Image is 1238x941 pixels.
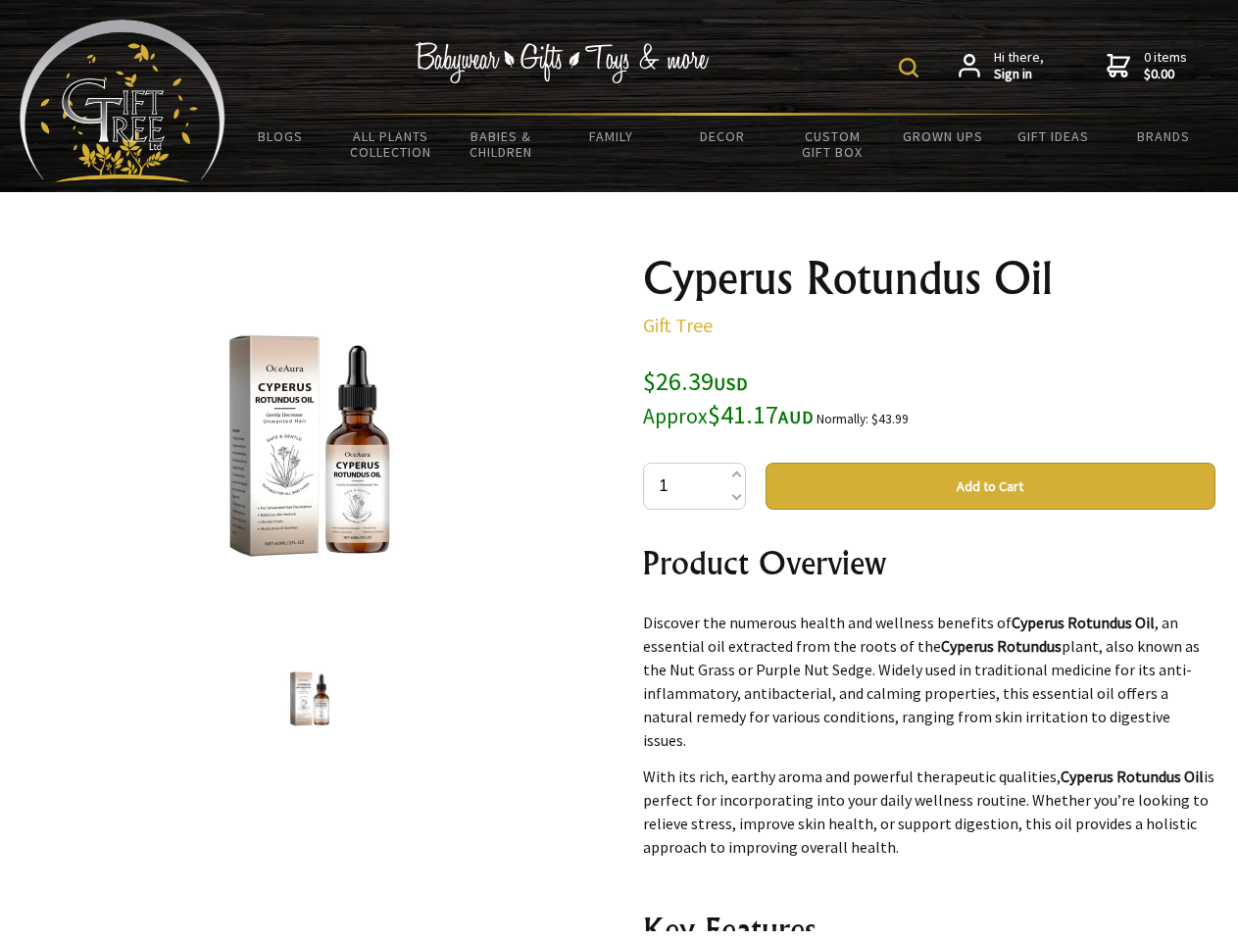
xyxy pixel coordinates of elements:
[1109,116,1219,157] a: Brands
[643,539,1215,586] h2: Product Overview
[998,116,1109,157] a: Gift Ideas
[1061,767,1204,786] strong: Cyperus Rotundus Oil
[557,116,668,157] a: Family
[1144,66,1187,83] strong: $0.00
[941,636,1062,656] strong: Cyperus Rotundus
[959,49,1044,83] a: Hi there,Sign in
[225,116,336,157] a: BLOGS
[1012,613,1155,632] strong: Cyperus Rotundus Oil
[714,372,748,395] span: USD
[643,365,814,430] span: $26.39 $41.17
[643,255,1215,302] h1: Cyperus Rotundus Oil
[272,662,347,736] img: Cyperus Rotundus Oil
[817,411,909,427] small: Normally: $43.99
[766,463,1215,510] button: Add to Cart
[667,116,777,157] a: Decor
[20,20,225,182] img: Babyware - Gifts - Toys and more...
[994,66,1044,83] strong: Sign in
[643,403,708,429] small: Approx
[336,116,447,173] a: All Plants Collection
[157,293,463,599] img: Cyperus Rotundus Oil
[446,116,557,173] a: Babies & Children
[643,313,713,337] a: Gift Tree
[1107,49,1187,83] a: 0 items$0.00
[887,116,998,157] a: Grown Ups
[416,42,710,83] img: Babywear - Gifts - Toys & more
[1144,48,1187,83] span: 0 items
[777,116,888,173] a: Custom Gift Box
[643,611,1215,752] p: Discover the numerous health and wellness benefits of , an essential oil extracted from the roots...
[778,406,814,428] span: AUD
[643,765,1215,859] p: With its rich, earthy aroma and powerful therapeutic qualities, is perfect for incorporating into...
[899,58,918,77] img: product search
[994,49,1044,83] span: Hi there,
